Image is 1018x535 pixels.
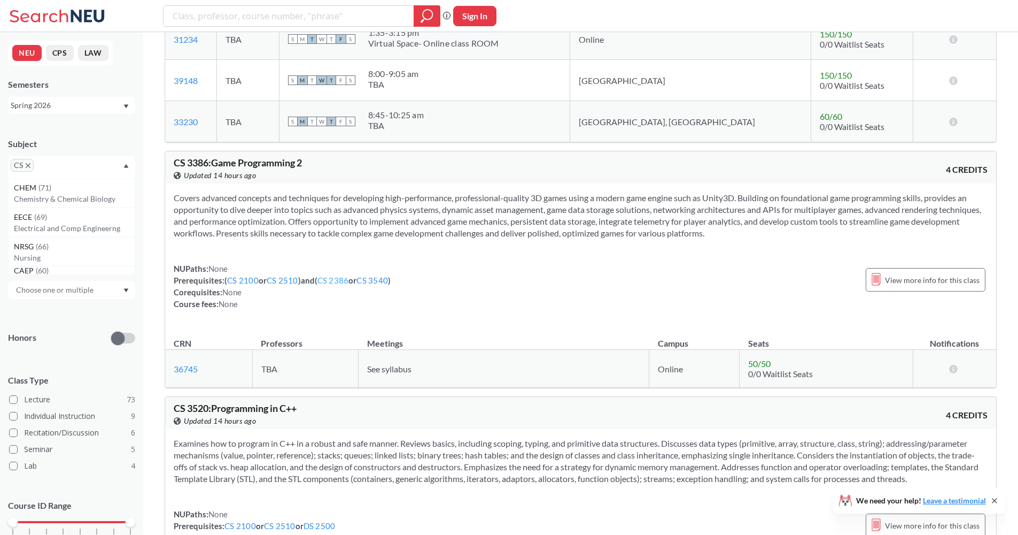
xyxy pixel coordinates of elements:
[8,138,135,150] div: Subject
[885,273,980,287] span: View more info for this class
[9,409,135,423] label: Individual Instruction
[367,364,411,374] span: See syllabus
[174,75,198,86] a: 39148
[570,101,811,142] td: [GEOGRAPHIC_DATA], [GEOGRAPHIC_DATA]
[421,9,433,24] svg: magnifying glass
[368,38,499,49] div: Virtual Space- Online class ROOM
[414,5,440,27] div: magnifying glass
[453,6,496,26] button: Sign In
[131,444,135,455] span: 5
[131,427,135,439] span: 6
[317,34,327,44] span: W
[336,117,346,126] span: F
[307,117,317,126] span: T
[288,34,298,44] span: S
[8,374,135,386] span: Class Type
[12,45,42,61] button: NEU
[923,496,986,505] a: Leave a testimonial
[298,75,307,85] span: M
[264,521,296,531] a: CS 2510
[174,117,198,127] a: 33230
[36,266,49,275] span: ( 60 )
[346,117,355,126] span: S
[227,276,259,285] a: CS 2100
[267,276,298,285] a: CS 2510
[570,19,811,60] td: Online
[748,358,771,369] span: 50 / 50
[885,519,980,532] span: View more info for this class
[8,79,135,90] div: Semesters
[184,170,256,181] span: Updated 14 hours ago
[307,34,317,44] span: T
[8,332,36,344] p: Honors
[327,34,336,44] span: T
[740,327,913,350] th: Seats
[346,75,355,85] span: S
[219,299,238,309] span: None
[14,182,38,194] span: CHEM
[208,509,228,519] span: None
[11,159,34,172] span: CSX to remove pill
[34,212,47,221] span: ( 69 )
[127,394,135,406] span: 73
[856,497,986,505] span: We need your help!
[174,263,391,310] div: NUPaths: Prerequisites: ( or ) and ( or ) Corequisites: Course fees:
[820,29,852,39] span: 150 / 150
[368,27,499,38] div: 1:35 - 3:15 pm
[820,70,852,80] span: 150 / 150
[36,242,49,251] span: ( 66 )
[368,79,419,90] div: TBA
[288,75,298,85] span: S
[172,7,406,25] input: Class, professor, course number, "phrase"
[9,426,135,440] label: Recitation/Discussion
[11,100,122,111] div: Spring 2026
[346,34,355,44] span: S
[174,364,198,374] a: 36745
[174,338,191,349] div: CRN
[131,410,135,422] span: 9
[304,521,336,531] a: DS 2500
[946,409,988,421] span: 4 CREDITS
[216,19,279,60] td: TBA
[913,327,997,350] th: Notifications
[216,101,279,142] td: TBA
[327,75,336,85] span: T
[368,68,419,79] div: 8:00 - 9:05 am
[14,194,135,204] p: Chemistry & Chemical Biology
[8,97,135,114] div: Spring 2026Dropdown arrow
[38,183,51,192] span: ( 71 )
[9,459,135,473] label: Lab
[748,369,813,379] span: 0/0 Waitlist Seats
[174,438,988,485] section: Examines how to program in C++ in a robust and safe manner. Reviews basics, including scoping, ty...
[26,163,30,168] svg: X to remove pill
[174,402,297,414] span: CS 3520 : Programming in C++
[368,110,424,120] div: 8:45 - 10:25 am
[820,111,842,121] span: 60 / 60
[8,500,135,512] p: Course ID Range
[174,157,302,169] span: CS 3386 : Game Programming 2
[252,327,358,350] th: Professors
[222,287,242,297] span: None
[359,327,649,350] th: Meetings
[131,460,135,472] span: 4
[946,164,988,175] span: 4 CREDITS
[307,75,317,85] span: T
[327,117,336,126] span: T
[649,350,740,388] td: Online
[9,442,135,456] label: Seminar
[288,117,298,126] span: S
[8,156,135,178] div: CSX to remove pillDropdown arrowCHEM(71)Chemistry & Chemical BiologyEECE(69)Electrical and Comp E...
[174,192,988,239] section: Covers advanced concepts and techniques for developing high-performance, professional-quality 3D ...
[336,34,346,44] span: F
[208,264,228,273] span: None
[649,327,740,350] th: Campus
[174,34,198,44] a: 31234
[216,60,279,101] td: TBA
[123,104,129,109] svg: Dropdown arrow
[317,276,349,285] a: CS 2386
[298,34,307,44] span: M
[317,75,327,85] span: W
[820,39,884,49] span: 0/0 Waitlist Seats
[820,80,884,90] span: 0/0 Waitlist Seats
[14,211,34,223] span: EECE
